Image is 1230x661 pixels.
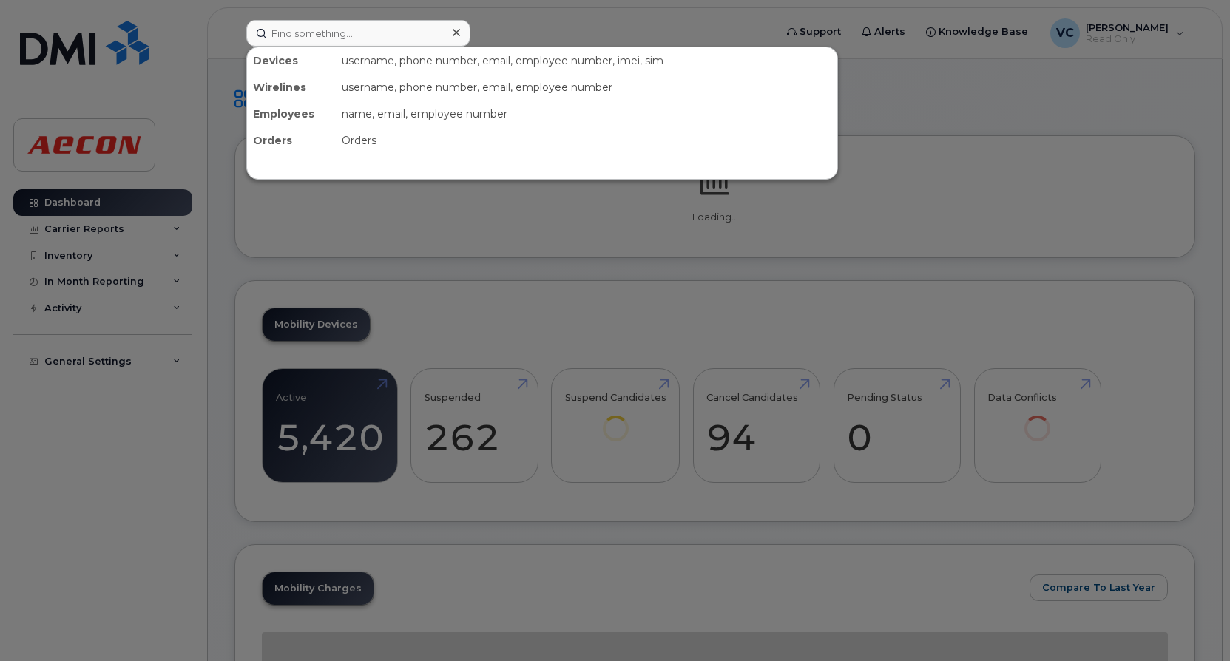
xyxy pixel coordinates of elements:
[247,127,336,154] div: Orders
[336,127,837,154] div: Orders
[336,47,837,74] div: username, phone number, email, employee number, imei, sim
[247,101,336,127] div: Employees
[247,47,336,74] div: Devices
[247,74,336,101] div: Wirelines
[336,101,837,127] div: name, email, employee number
[336,74,837,101] div: username, phone number, email, employee number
